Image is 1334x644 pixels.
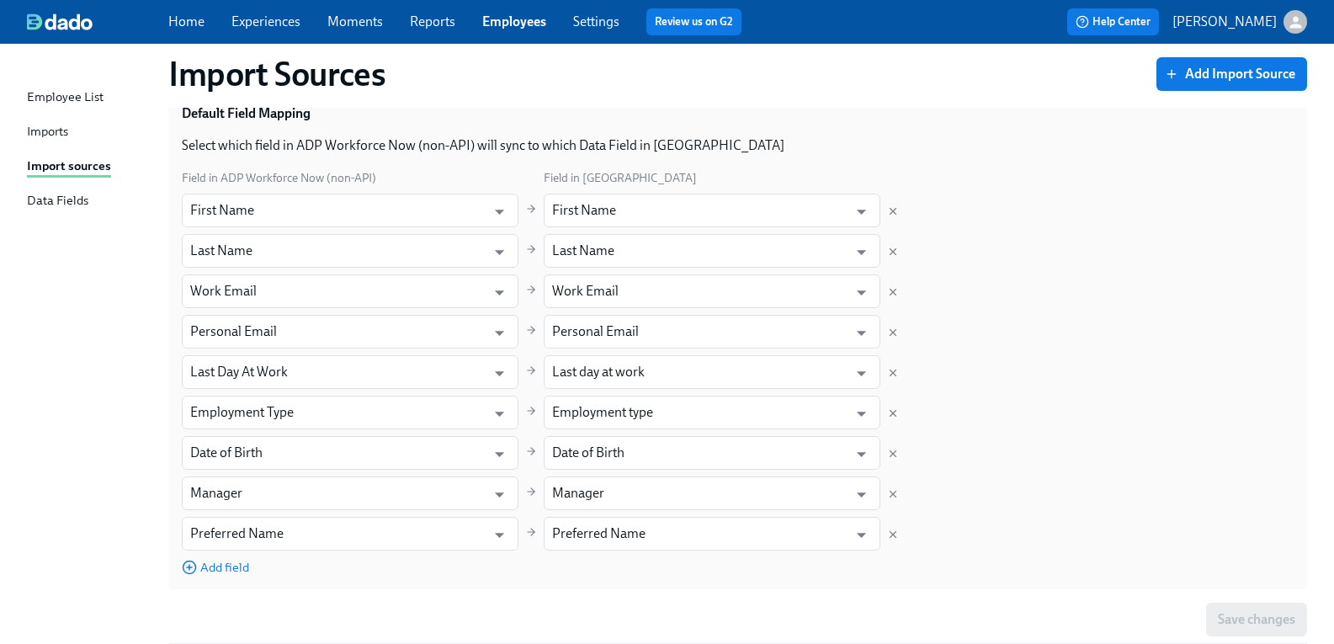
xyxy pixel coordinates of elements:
[486,441,513,467] button: Open
[848,522,874,548] button: Open
[486,482,513,508] button: Open
[27,13,93,30] img: dado
[887,286,899,298] button: Delete mapping
[1076,13,1151,30] span: Help Center
[848,320,874,346] button: Open
[887,205,899,217] button: Delete mapping
[327,13,383,29] a: Moments
[848,239,874,265] button: Open
[168,54,385,94] h1: Import Sources
[848,199,874,225] button: Open
[168,13,205,29] a: Home
[231,13,300,29] a: Experiences
[27,122,68,143] div: Imports
[27,88,104,109] div: Employee List
[848,279,874,306] button: Open
[887,529,899,540] button: Delete mapping
[1168,66,1295,82] span: Add Import Source
[27,191,88,212] div: Data Fields
[486,320,513,346] button: Open
[182,104,311,123] h3: Default Field Mapping
[182,559,249,576] button: Add field
[486,239,513,265] button: Open
[27,157,155,178] a: Import sources
[1172,10,1307,34] button: [PERSON_NAME]
[27,88,155,109] a: Employee List
[410,13,455,29] a: Reports
[646,8,741,35] button: Review us on G2
[848,482,874,508] button: Open
[573,13,619,29] a: Settings
[544,171,697,185] span: Field in [GEOGRAPHIC_DATA]
[182,136,1294,155] p: Select which field in ADP Workforce Now (non-API) will sync to which Data Field in [GEOGRAPHIC_DATA]
[27,191,155,212] a: Data Fields
[182,171,376,185] span: Field in ADP Workforce Now (non-API)
[887,407,899,419] button: Delete mapping
[486,360,513,386] button: Open
[486,401,513,427] button: Open
[848,441,874,467] button: Open
[848,401,874,427] button: Open
[1156,57,1307,91] button: Add Import Source
[27,157,111,178] div: Import sources
[887,367,899,379] button: Delete mapping
[486,279,513,306] button: Open
[27,13,168,30] a: dado
[848,360,874,386] button: Open
[486,522,513,548] button: Open
[887,246,899,258] button: Delete mapping
[887,448,899,460] button: Delete mapping
[655,13,733,30] a: Review us on G2
[482,13,546,29] a: Employees
[1172,13,1277,31] p: [PERSON_NAME]
[887,327,899,338] button: Delete mapping
[887,488,899,500] button: Delete mapping
[1067,8,1159,35] button: Help Center
[27,122,155,143] a: Imports
[486,199,513,225] button: Open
